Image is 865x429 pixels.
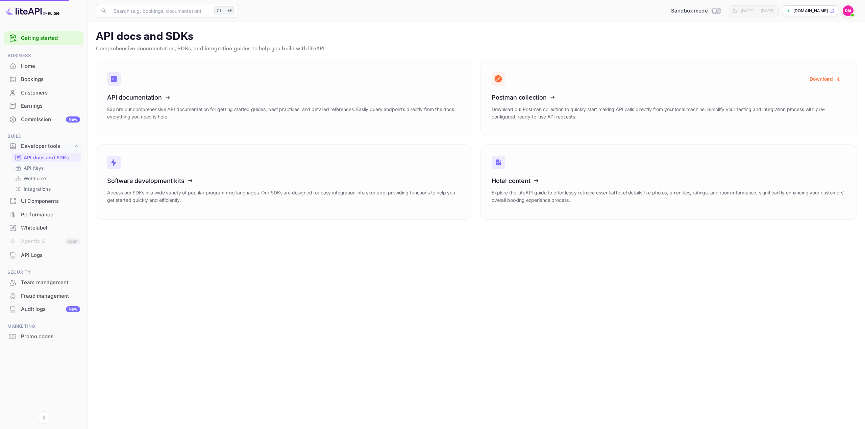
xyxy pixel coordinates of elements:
p: API docs and SDKs [24,154,69,161]
span: Build [4,133,83,140]
img: Dylan McLean [843,5,854,16]
div: [DATE] — [DATE] [741,8,774,14]
a: Whitelabel [4,221,83,234]
p: Explore our comprehensive API documentation for getting started guides, best practices, and detai... [107,106,461,120]
p: [DOMAIN_NAME] [793,8,828,14]
div: Promo codes [4,330,83,343]
div: Earnings [4,100,83,113]
div: Team management [21,279,80,287]
span: Security [4,269,83,276]
a: Performance [4,208,83,221]
div: Webhooks [12,173,81,183]
div: Audit logs [21,305,80,313]
p: Comprehensive documentation, SDKs, and integration guides to help you build with liteAPI. [96,45,857,53]
div: API Logs [21,251,80,259]
div: Integrations [12,184,81,194]
h3: Hotel content [492,177,846,184]
div: Home [21,62,80,70]
div: Promo codes [21,333,80,341]
div: Switch to Production mode [668,7,723,15]
span: Business [4,52,83,59]
div: Home [4,60,83,73]
a: Earnings [4,100,83,112]
h3: API documentation [107,94,461,101]
a: API docs and SDKs [15,154,78,161]
div: New [66,306,80,312]
div: Fraud management [4,290,83,303]
p: API docs and SDKs [96,30,857,44]
a: Webhooks [15,175,78,182]
a: Promo codes [4,330,83,343]
div: Commission [21,116,80,124]
div: API docs and SDKs [12,153,81,162]
a: Integrations [15,185,78,192]
a: Customers [4,86,83,99]
div: Bookings [21,76,80,83]
div: Whitelabel [21,224,80,232]
div: Performance [21,211,80,219]
div: Customers [21,89,80,97]
img: LiteAPI logo [5,5,59,16]
div: API Keys [12,163,81,173]
div: Performance [4,208,83,221]
div: UI Components [21,197,80,205]
div: Fraud management [21,292,80,300]
a: Getting started [21,34,80,42]
div: Ctrl+K [214,6,235,15]
button: Collapse navigation [38,411,50,424]
span: Marketing [4,323,83,330]
a: Home [4,60,83,72]
span: Sandbox mode [671,7,708,15]
a: Fraud management [4,290,83,302]
a: Team management [4,276,83,289]
p: Download our Postman collection to quickly start making API calls directly from your local machin... [492,106,846,120]
button: Download [806,72,846,85]
div: Whitelabel [4,221,83,235]
p: Access our SDKs in a wide variety of popular programming languages. Our SDKs are designed for eas... [107,189,461,204]
a: Bookings [4,73,83,85]
a: UI Components [4,195,83,207]
h3: Software development kits [107,177,461,184]
a: API documentationExplore our comprehensive API documentation for getting started guides, best pra... [96,61,472,136]
div: Bookings [4,73,83,86]
p: API Keys [24,164,44,171]
div: UI Components [4,195,83,208]
a: Software development kitsAccess our SDKs in a wide variety of popular programming languages. Our ... [96,144,472,220]
a: Audit logsNew [4,303,83,315]
div: Customers [4,86,83,100]
a: CommissionNew [4,113,83,126]
div: Earnings [21,102,80,110]
div: New [66,116,80,123]
div: Developer tools [4,140,83,152]
p: Explore the LiteAPI guide to effortlessly retrieve essential hotel details like photos, amenities... [492,189,846,204]
p: Integrations [24,185,51,192]
input: Search (e.g. bookings, documentation) [109,4,212,18]
div: Getting started [4,31,83,45]
div: Team management [4,276,83,289]
a: API Logs [4,249,83,261]
div: Developer tools [21,142,73,150]
a: API Keys [15,164,78,171]
a: Hotel contentExplore the LiteAPI guide to effortlessly retrieve essential hotel details like phot... [480,144,857,220]
p: Webhooks [24,175,47,182]
h3: Postman collection [492,94,846,101]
